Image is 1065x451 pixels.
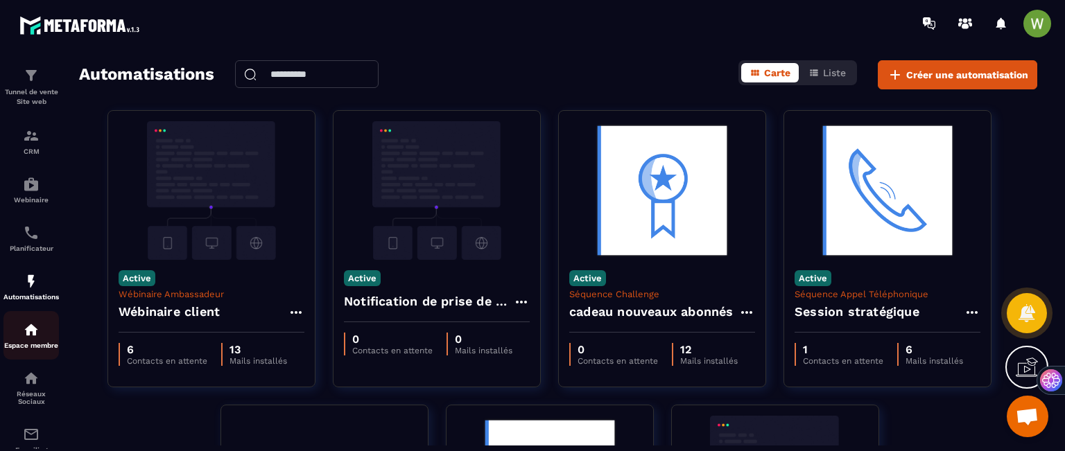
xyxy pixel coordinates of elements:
[680,356,738,366] p: Mails installés
[23,224,40,241] img: scheduler
[79,60,214,89] h2: Automatisations
[23,176,40,193] img: automations
[569,289,755,299] p: Séquence Challenge
[344,292,513,311] h4: Notification de prise de RDV
[23,370,40,387] img: social-network
[795,302,919,321] h4: Session stratégique
[569,302,734,321] h4: cadeau nouveaux abonnés
[800,63,854,82] button: Liste
[3,148,59,155] p: CRM
[455,333,512,346] p: 0
[119,121,304,260] img: automation-background
[344,270,381,286] p: Active
[795,289,980,299] p: Séquence Appel Téléphonique
[3,166,59,214] a: automationsautomationsWebinaire
[3,196,59,204] p: Webinaire
[344,121,530,260] img: automation-background
[764,67,790,78] span: Carte
[3,390,59,405] p: Réseaux Sociaux
[3,293,59,301] p: Automatisations
[569,121,755,260] img: automation-background
[352,333,433,346] p: 0
[230,356,287,366] p: Mails installés
[3,117,59,166] a: formationformationCRM
[741,63,799,82] button: Carte
[795,121,980,260] img: automation-background
[3,214,59,263] a: schedulerschedulerPlanificateur
[23,321,40,338] img: automations
[803,356,883,366] p: Contacts en attente
[3,87,59,107] p: Tunnel de vente Site web
[23,127,40,144] img: formation
[119,270,155,286] p: Active
[680,343,738,356] p: 12
[578,343,658,356] p: 0
[3,57,59,117] a: formationformationTunnel de vente Site web
[906,343,963,356] p: 6
[19,12,144,38] img: logo
[823,67,846,78] span: Liste
[803,343,883,356] p: 1
[3,342,59,349] p: Espace membre
[906,68,1028,82] span: Créer une automatisation
[906,356,963,366] p: Mails installés
[119,289,304,299] p: Wébinaire Ambassadeur
[795,270,831,286] p: Active
[569,270,606,286] p: Active
[127,343,207,356] p: 6
[3,245,59,252] p: Planificateur
[3,360,59,416] a: social-networksocial-networkRéseaux Sociaux
[23,67,40,84] img: formation
[127,356,207,366] p: Contacts en attente
[23,426,40,443] img: email
[3,311,59,360] a: automationsautomationsEspace membre
[23,273,40,290] img: automations
[352,346,433,355] p: Contacts en attente
[578,356,658,366] p: Contacts en attente
[455,346,512,355] p: Mails installés
[119,302,220,321] h4: Wébinaire client
[1007,396,1048,437] div: Ouvrir le chat
[230,343,287,356] p: 13
[878,60,1037,89] button: Créer une automatisation
[3,263,59,311] a: automationsautomationsAutomatisations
